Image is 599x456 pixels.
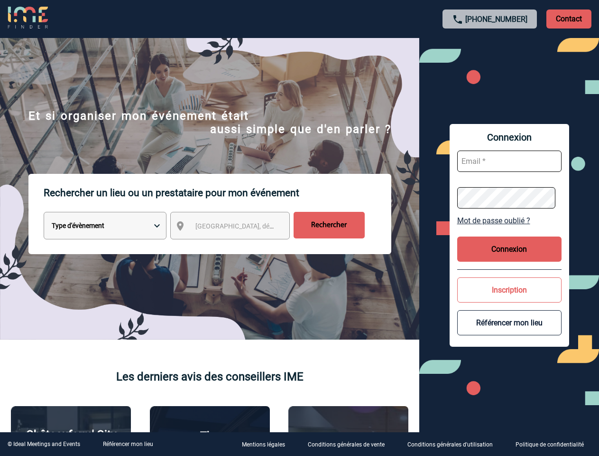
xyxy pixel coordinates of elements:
a: Conditions générales d'utilisation [400,440,508,449]
a: Référencer mon lieu [103,441,153,447]
a: [PHONE_NUMBER] [465,15,527,24]
p: Rechercher un lieu ou un prestataire pour mon événement [44,174,391,212]
p: Mentions légales [242,442,285,448]
p: Politique de confidentialité [516,442,584,448]
a: Conditions générales de vente [300,440,400,449]
p: Agence 2ISD [316,430,381,444]
p: Conditions générales de vente [308,442,385,448]
span: Connexion [457,132,562,143]
div: © Ideal Meetings and Events [8,441,80,447]
p: Châteauform' City [GEOGRAPHIC_DATA] [16,428,126,455]
input: Rechercher [294,212,365,238]
span: [GEOGRAPHIC_DATA], département, région... [195,222,327,230]
img: call-24-px.png [452,14,463,25]
a: Politique de confidentialité [508,440,599,449]
a: Mot de passe oublié ? [457,216,562,225]
button: Référencer mon lieu [457,310,562,335]
button: Inscription [457,277,562,303]
button: Connexion [457,237,562,262]
p: Conditions générales d'utilisation [407,442,493,448]
a: Mentions légales [234,440,300,449]
input: Email * [457,151,562,172]
p: Contact [546,9,591,28]
p: The [GEOGRAPHIC_DATA] [155,429,265,456]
